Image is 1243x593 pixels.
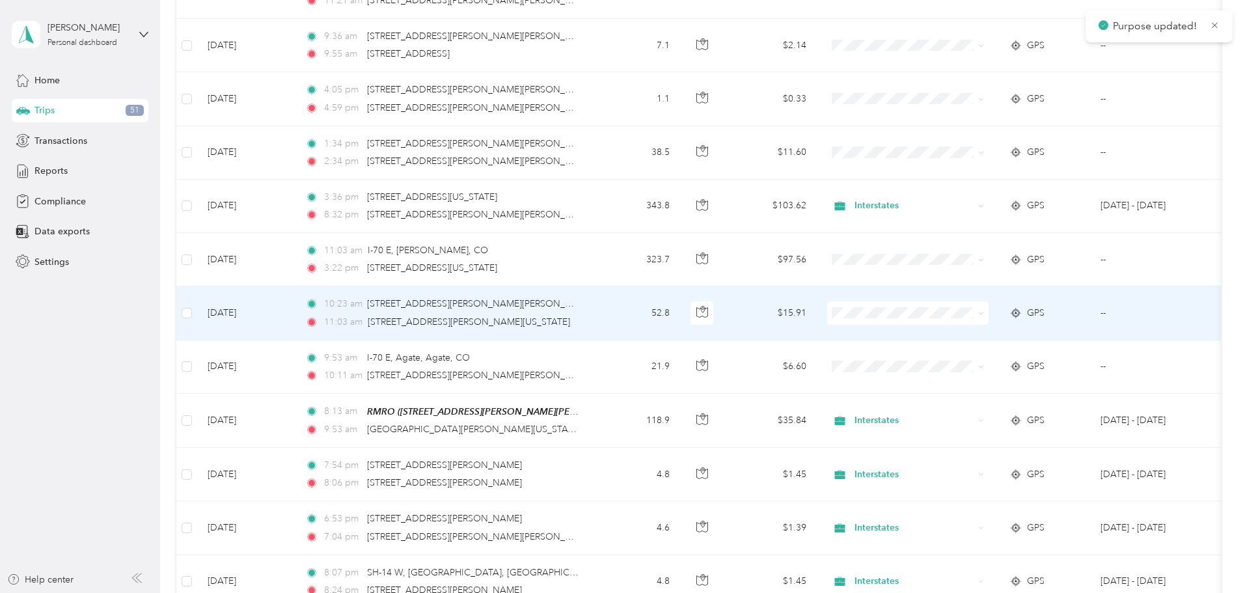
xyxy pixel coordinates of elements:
[197,19,295,72] td: [DATE]
[34,225,90,238] span: Data exports
[324,404,361,419] span: 8:13 am
[594,501,680,555] td: 4.6
[1027,199,1045,213] span: GPS
[7,573,74,586] button: Help center
[726,394,817,448] td: $35.84
[368,245,488,256] span: I-70 E, [PERSON_NAME], CO
[594,233,680,286] td: 323.7
[1090,180,1209,233] td: Sep 1 - 30, 2025
[367,531,594,542] span: [STREET_ADDRESS][PERSON_NAME][PERSON_NAME]
[324,566,361,580] span: 8:07 pm
[367,209,594,220] span: [STREET_ADDRESS][PERSON_NAME][PERSON_NAME]
[726,19,817,72] td: $2.14
[367,424,581,435] span: [GEOGRAPHIC_DATA][PERSON_NAME][US_STATE]
[1090,394,1209,448] td: Sep 1 - 30, 2025
[324,243,362,258] span: 11:03 am
[1090,286,1209,340] td: --
[1027,467,1045,482] span: GPS
[367,370,594,381] span: [STREET_ADDRESS][PERSON_NAME][PERSON_NAME]
[594,394,680,448] td: 118.9
[726,340,817,394] td: $6.60
[1027,92,1045,106] span: GPS
[1027,521,1045,535] span: GPS
[1170,520,1243,593] iframe: Everlance-gr Chat Button Frame
[1090,19,1209,72] td: --
[367,156,594,167] span: [STREET_ADDRESS][PERSON_NAME][PERSON_NAME]
[34,164,68,178] span: Reports
[324,47,361,61] span: 9:55 am
[367,191,497,202] span: [STREET_ADDRESS][US_STATE]
[367,102,594,113] span: [STREET_ADDRESS][PERSON_NAME][PERSON_NAME]
[197,180,295,233] td: [DATE]
[324,101,361,115] span: 4:59 pm
[1090,126,1209,180] td: --
[48,21,129,34] div: [PERSON_NAME]
[594,19,680,72] td: 7.1
[854,199,974,213] span: Interstates
[594,286,680,340] td: 52.8
[324,368,361,383] span: 10:11 am
[726,501,817,555] td: $1.39
[1090,233,1209,286] td: --
[197,233,295,286] td: [DATE]
[726,286,817,340] td: $15.91
[197,501,295,555] td: [DATE]
[324,137,361,151] span: 1:34 pm
[367,567,772,578] span: SH-14 W, [GEOGRAPHIC_DATA], [GEOGRAPHIC_DATA][PERSON_NAME], [GEOGRAPHIC_DATA]
[324,351,361,365] span: 9:53 am
[367,31,594,42] span: [STREET_ADDRESS][PERSON_NAME][PERSON_NAME]
[726,233,817,286] td: $97.56
[854,574,974,588] span: Interstates
[324,458,361,473] span: 7:54 pm
[48,39,117,47] div: Personal dashboard
[324,208,361,222] span: 8:32 pm
[854,413,974,428] span: Interstates
[367,298,642,309] span: [STREET_ADDRESS][PERSON_NAME][PERSON_NAME][US_STATE]
[126,105,144,117] span: 51
[367,406,677,417] span: RMRO ([STREET_ADDRESS][PERSON_NAME][PERSON_NAME][US_STATE])
[324,476,361,490] span: 8:06 pm
[1090,501,1209,555] td: Sep 1 - 30, 2025
[367,48,450,59] span: [STREET_ADDRESS]
[726,72,817,126] td: $0.33
[1027,413,1045,428] span: GPS
[324,512,361,526] span: 6:53 pm
[367,138,594,149] span: [STREET_ADDRESS][PERSON_NAME][PERSON_NAME]
[594,72,680,126] td: 1.1
[324,297,361,311] span: 10:23 am
[594,448,680,501] td: 4.8
[197,72,295,126] td: [DATE]
[34,103,55,117] span: Trips
[367,477,522,488] span: [STREET_ADDRESS][PERSON_NAME]
[1027,359,1045,374] span: GPS
[1090,340,1209,394] td: --
[594,180,680,233] td: 343.8
[197,286,295,340] td: [DATE]
[1027,306,1045,320] span: GPS
[367,262,497,273] span: [STREET_ADDRESS][US_STATE]
[367,460,522,471] span: [STREET_ADDRESS][PERSON_NAME]
[34,255,69,269] span: Settings
[726,180,817,233] td: $103.62
[197,126,295,180] td: [DATE]
[854,521,974,535] span: Interstates
[726,126,817,180] td: $11.60
[1027,574,1045,588] span: GPS
[367,352,470,363] span: I-70 E, Agate, Agate, CO
[324,29,361,44] span: 9:36 am
[1027,253,1045,267] span: GPS
[1027,145,1045,159] span: GPS
[726,448,817,501] td: $1.45
[1090,448,1209,501] td: Sep 1 - 30, 2025
[324,154,361,169] span: 2:34 pm
[367,84,594,95] span: [STREET_ADDRESS][PERSON_NAME][PERSON_NAME]
[594,126,680,180] td: 38.5
[368,316,570,327] span: [STREET_ADDRESS][PERSON_NAME][US_STATE]
[324,261,361,275] span: 3:22 pm
[1113,18,1200,34] p: Purpose updated!
[197,448,295,501] td: [DATE]
[197,340,295,394] td: [DATE]
[324,422,361,437] span: 9:53 am
[34,134,87,148] span: Transactions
